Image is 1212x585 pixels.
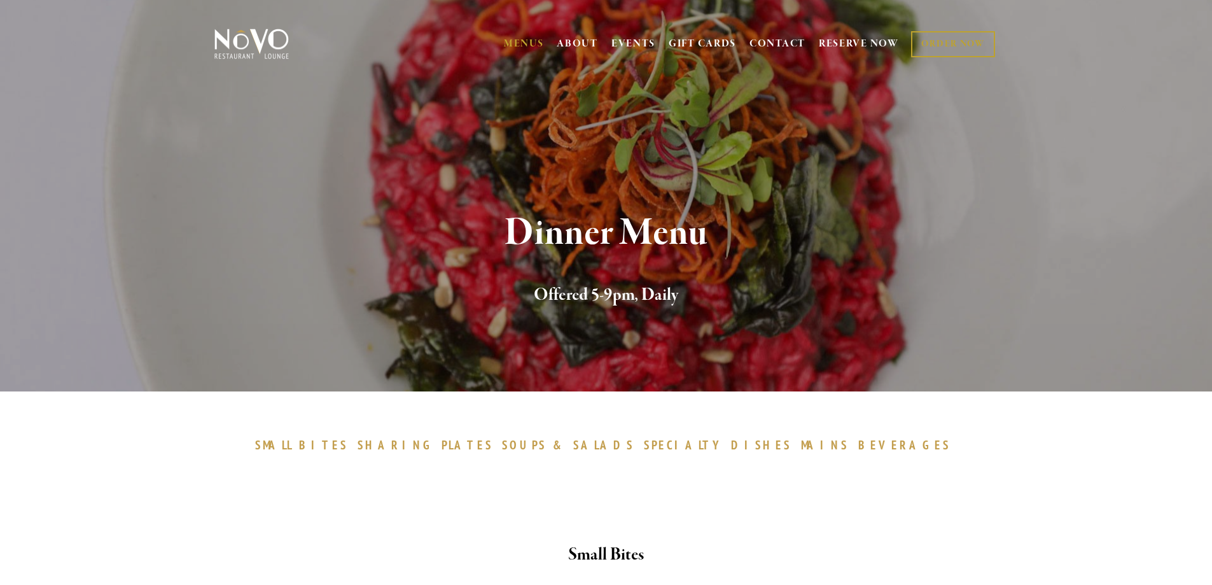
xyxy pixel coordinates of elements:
span: SPECIALTY [644,437,725,453]
a: SHARINGPLATES [358,437,499,453]
span: SMALL [255,437,293,453]
a: ABOUT [557,38,598,50]
span: SALADS [573,437,634,453]
a: ORDER NOW [911,31,994,57]
a: BEVERAGES [858,437,958,453]
h2: Offered 5-9pm, Daily [235,282,977,309]
a: SMALLBITES [255,437,355,453]
span: & [553,437,567,453]
a: GIFT CARDS [669,32,736,56]
img: Novo Restaurant &amp; Lounge [212,28,291,60]
span: BITES [299,437,348,453]
a: CONTACT [749,32,805,56]
strong: Small Bites [568,544,644,566]
h1: Dinner Menu [235,213,977,254]
span: DISHES [731,437,791,453]
a: RESERVE NOW [819,32,899,56]
a: MAINS [801,437,855,453]
span: MAINS [801,437,849,453]
span: BEVERAGES [858,437,951,453]
a: SPECIALTYDISHES [644,437,798,453]
span: SOUPS [502,437,547,453]
a: MENUS [504,38,544,50]
span: SHARING [358,437,435,453]
span: PLATES [442,437,493,453]
a: EVENTS [611,38,655,50]
a: SOUPS&SALADS [502,437,640,453]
